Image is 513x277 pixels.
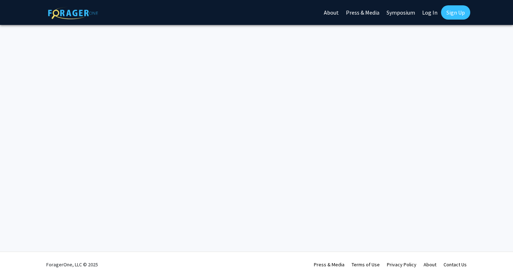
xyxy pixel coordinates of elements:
a: Terms of Use [352,261,380,268]
img: ForagerOne Logo [48,7,98,19]
a: Sign Up [441,5,470,20]
a: Privacy Policy [387,261,416,268]
a: About [424,261,436,268]
a: Contact Us [444,261,467,268]
div: ForagerOne, LLC © 2025 [46,252,98,277]
a: Press & Media [314,261,344,268]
